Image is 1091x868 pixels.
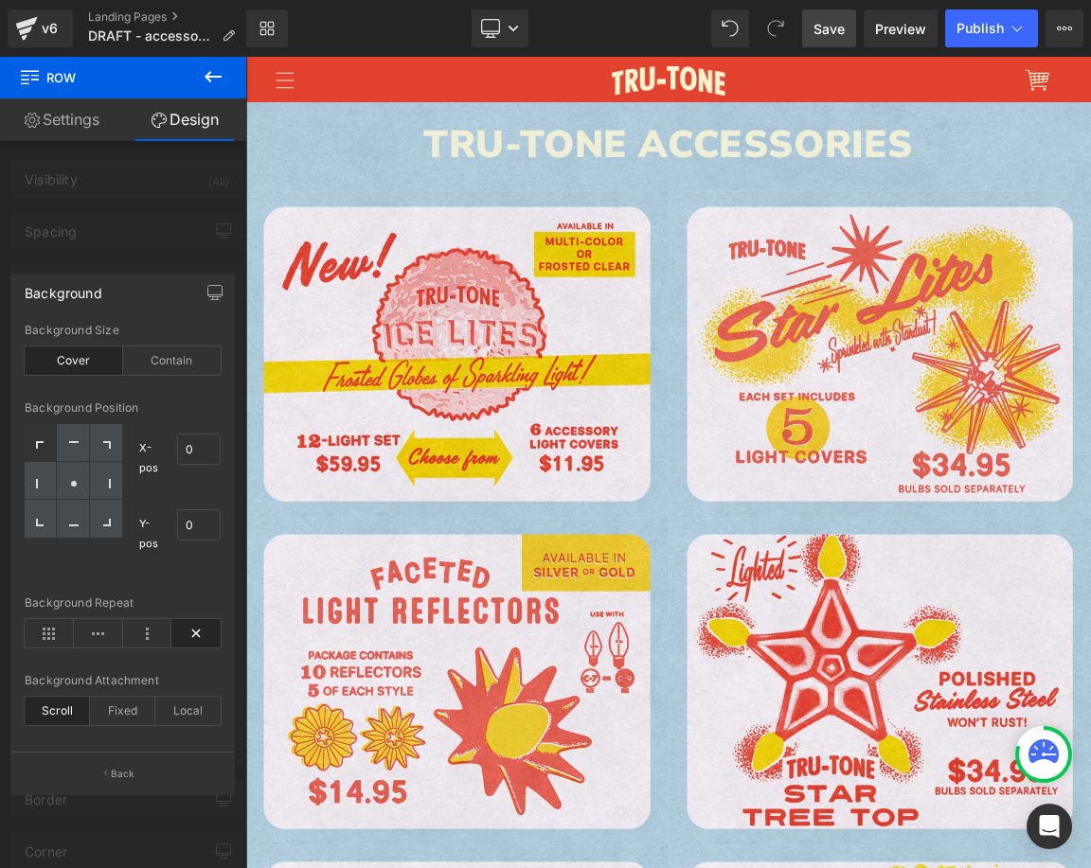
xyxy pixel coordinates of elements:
div: Contain [123,346,222,375]
span: DRAFT - accessories [88,28,214,44]
p: Back [111,767,135,781]
div: Background Attachment [25,674,221,687]
div: Background Position [25,401,221,415]
span: Preview [875,19,926,39]
a: Design [123,98,246,141]
span: Y-pos [139,514,168,554]
span: Publish [957,21,1004,36]
span: Save [814,19,845,39]
button: Publish [945,9,1038,47]
button: More [1046,9,1083,47]
div: Fixed [90,697,155,725]
a: Preview [864,9,938,47]
span: X-pos [139,438,168,478]
div: Local [155,697,221,725]
a: Landing Pages [88,9,250,25]
div: Open Intercom Messenger [1027,804,1072,849]
div: Background [25,275,102,301]
div: Background Size [25,324,221,337]
button: Undo [711,9,749,47]
div: v6 [38,16,62,41]
button: Back [10,752,235,794]
span: Row [19,57,208,98]
div: Cover [25,346,123,375]
button: Redo [757,9,795,47]
div: Background Repeat [25,596,221,610]
a: v6 [8,9,73,47]
a: New Library [246,9,288,47]
div: Scroll [25,697,90,725]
